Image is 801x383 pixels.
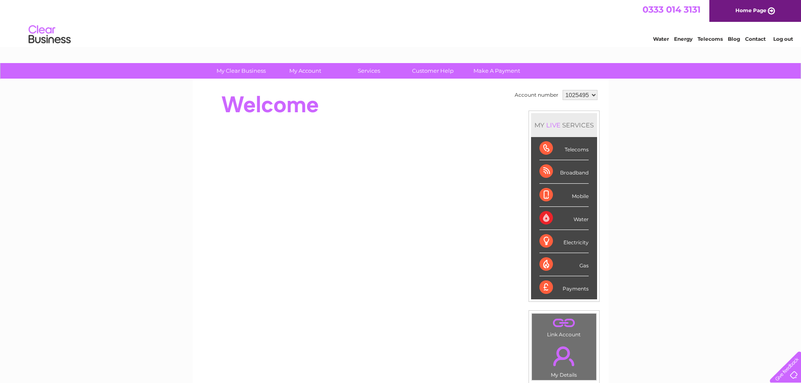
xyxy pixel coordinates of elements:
[534,341,594,371] a: .
[334,63,404,79] a: Services
[674,36,693,42] a: Energy
[539,276,589,299] div: Payments
[539,207,589,230] div: Water
[642,4,701,15] a: 0333 014 3131
[539,184,589,207] div: Mobile
[728,36,740,42] a: Blog
[513,88,560,102] td: Account number
[773,36,793,42] a: Log out
[539,230,589,253] div: Electricity
[28,22,71,48] img: logo.png
[398,63,468,79] a: Customer Help
[534,316,594,330] a: .
[539,137,589,160] div: Telecoms
[270,63,340,79] a: My Account
[539,160,589,183] div: Broadband
[462,63,531,79] a: Make A Payment
[531,313,597,340] td: Link Account
[545,121,562,129] div: LIVE
[531,339,597,380] td: My Details
[653,36,669,42] a: Water
[698,36,723,42] a: Telecoms
[745,36,766,42] a: Contact
[206,63,276,79] a: My Clear Business
[202,5,600,41] div: Clear Business is a trading name of Verastar Limited (registered in [GEOGRAPHIC_DATA] No. 3667643...
[539,253,589,276] div: Gas
[531,113,597,137] div: MY SERVICES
